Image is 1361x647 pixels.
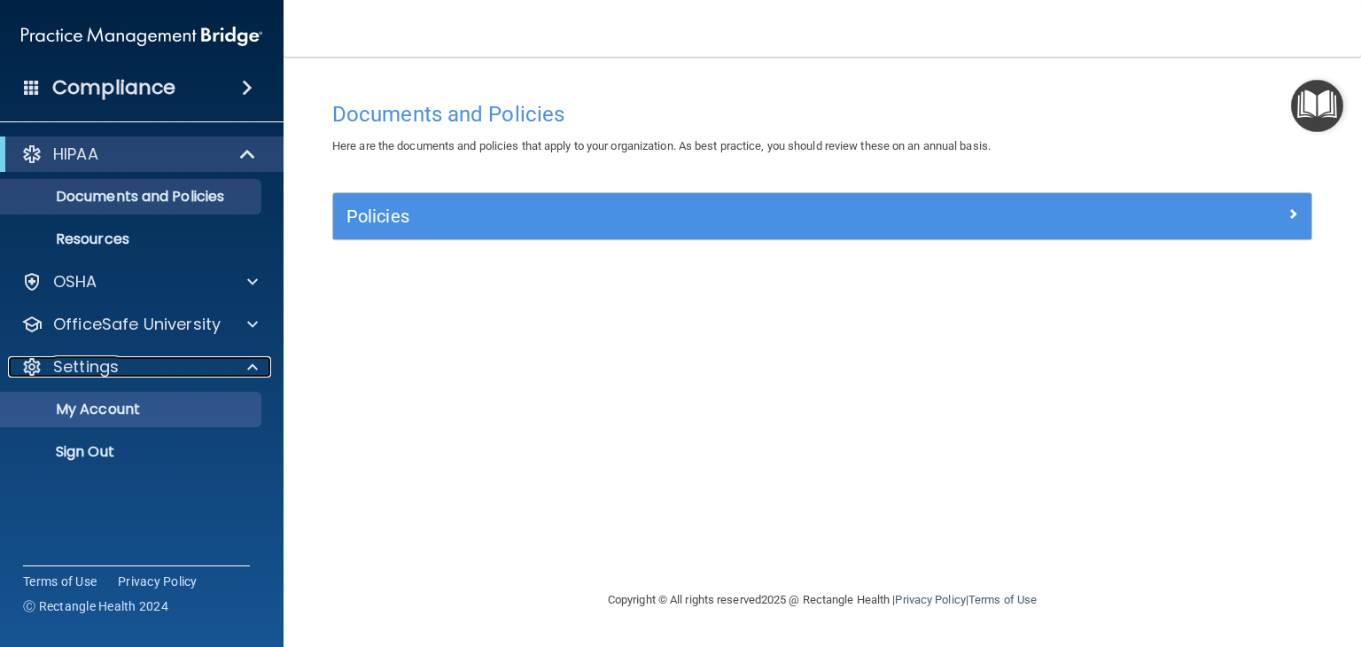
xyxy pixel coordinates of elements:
p: Settings [53,356,119,378]
span: Here are the documents and policies that apply to your organization. As best practice, you should... [332,139,991,152]
h4: Compliance [52,75,175,100]
a: OfficeSafe University [21,314,258,335]
p: OSHA [53,271,97,292]
div: Copyright © All rights reserved 2025 @ Rectangle Health | | [499,572,1146,628]
p: HIPAA [53,144,98,165]
p: My Account [12,401,253,418]
p: Sign Out [12,443,253,461]
span: Ⓒ Rectangle Health 2024 [23,597,168,615]
img: PMB logo [21,19,262,54]
button: Open Resource Center [1291,80,1343,132]
h4: Documents and Policies [332,103,1312,126]
a: Privacy Policy [895,593,965,606]
h5: Policies [346,207,1054,226]
a: Policies [346,202,1298,230]
a: OSHA [21,271,258,292]
a: Settings [21,356,258,378]
a: Terms of Use [968,593,1037,606]
a: Terms of Use [23,573,97,590]
a: HIPAA [21,144,257,165]
p: Resources [12,230,253,248]
p: OfficeSafe University [53,314,221,335]
p: Documents and Policies [12,188,253,206]
a: Privacy Policy [118,573,198,590]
